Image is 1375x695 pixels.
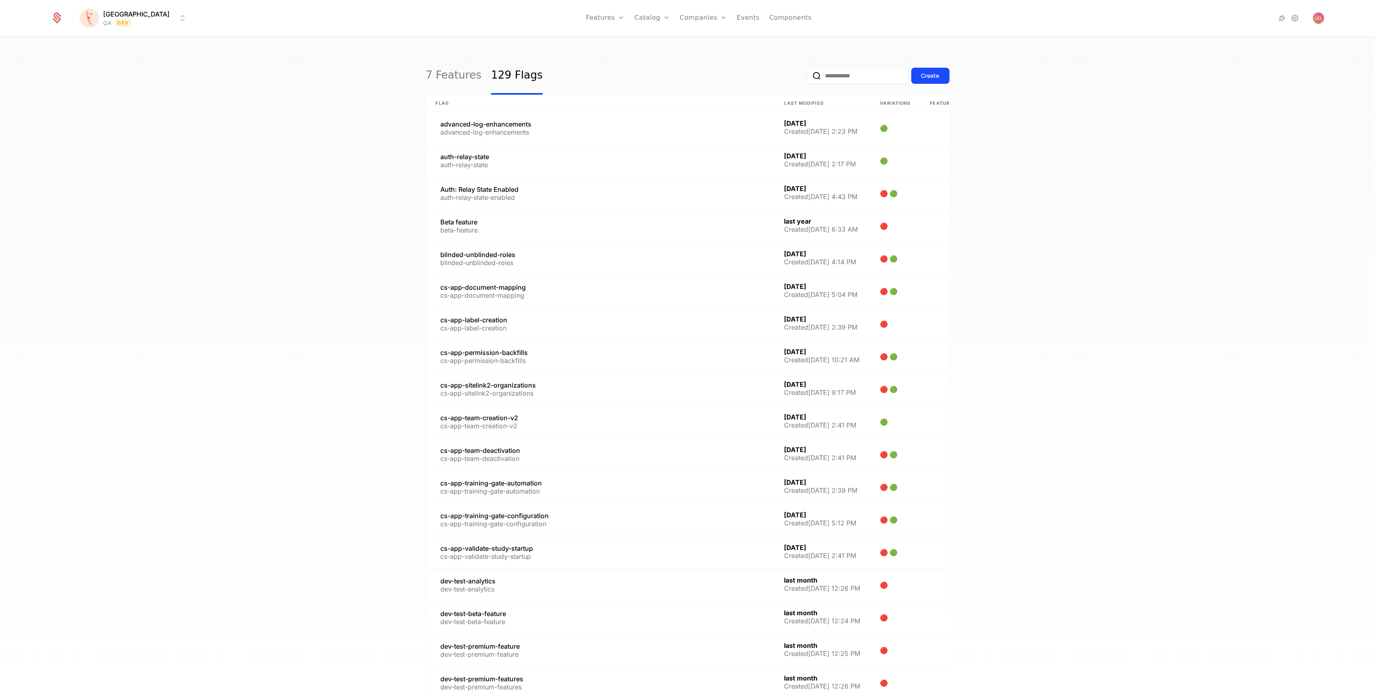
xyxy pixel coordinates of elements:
[82,9,187,27] button: Select environment
[1313,12,1324,24] button: Open user button
[911,68,950,84] button: Create
[1278,13,1287,23] a: Integrations
[775,95,871,112] th: Last Modified
[921,95,996,112] th: Feature
[491,57,543,95] a: 129 Flags
[871,95,921,112] th: Variations
[115,19,131,27] span: Dev
[80,8,99,28] img: Florence
[1290,13,1300,23] a: Settings
[426,57,482,95] a: 7 Features
[1313,12,1324,24] img: Jelena Obradovic
[103,9,170,19] span: [GEOGRAPHIC_DATA]
[426,95,775,112] th: Flag
[103,19,112,27] div: QA
[921,72,939,80] div: Create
